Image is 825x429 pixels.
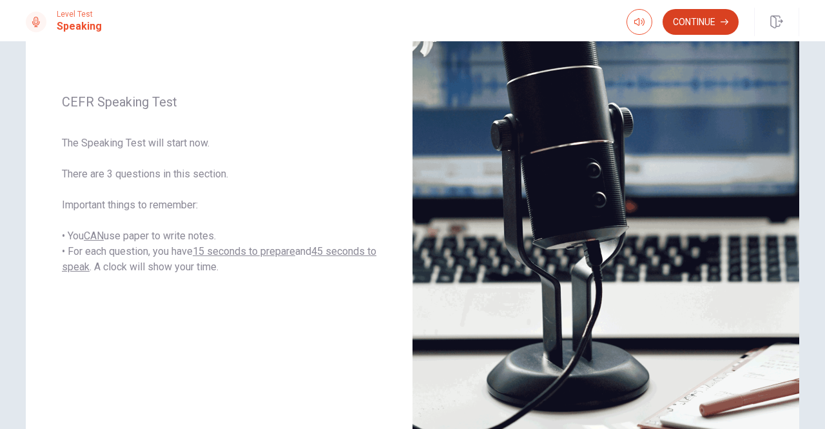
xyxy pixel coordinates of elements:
[57,19,102,34] h1: Speaking
[193,245,295,257] u: 15 seconds to prepare
[84,230,104,242] u: CAN
[62,135,376,275] span: The Speaking Test will start now. There are 3 questions in this section. Important things to reme...
[663,9,739,35] button: Continue
[62,94,376,110] span: CEFR Speaking Test
[57,10,102,19] span: Level Test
